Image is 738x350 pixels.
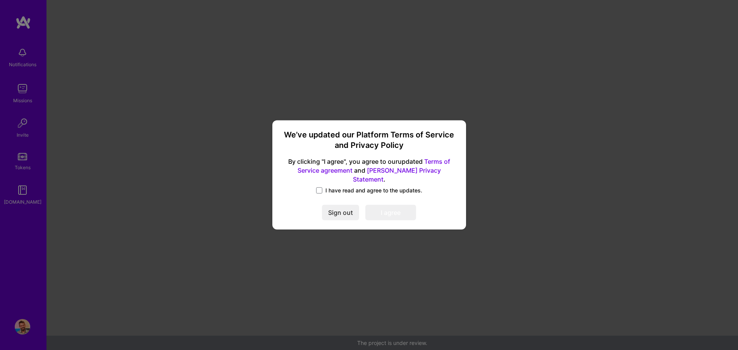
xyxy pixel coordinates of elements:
[322,205,359,220] button: Sign out
[365,205,416,220] button: I agree
[282,130,457,151] h3: We’ve updated our Platform Terms of Service and Privacy Policy
[298,158,450,174] a: Terms of Service agreement
[353,166,441,183] a: [PERSON_NAME] Privacy Statement
[325,187,422,194] span: I have read and agree to the updates.
[282,157,457,184] span: By clicking "I agree", you agree to our updated and .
